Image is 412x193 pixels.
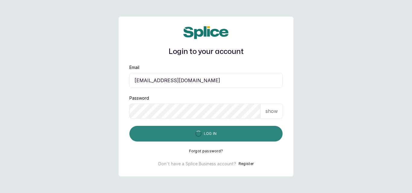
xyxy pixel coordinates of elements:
button: Log in [129,126,283,142]
button: Register [239,161,254,167]
label: Password [129,95,149,101]
button: Forgot password? [189,149,223,154]
p: Don't have a Splice Business account? [158,161,236,167]
h1: Login to your account [129,46,283,57]
p: show [265,107,278,115]
input: email@acme.com [129,73,283,88]
label: Email [129,64,139,70]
